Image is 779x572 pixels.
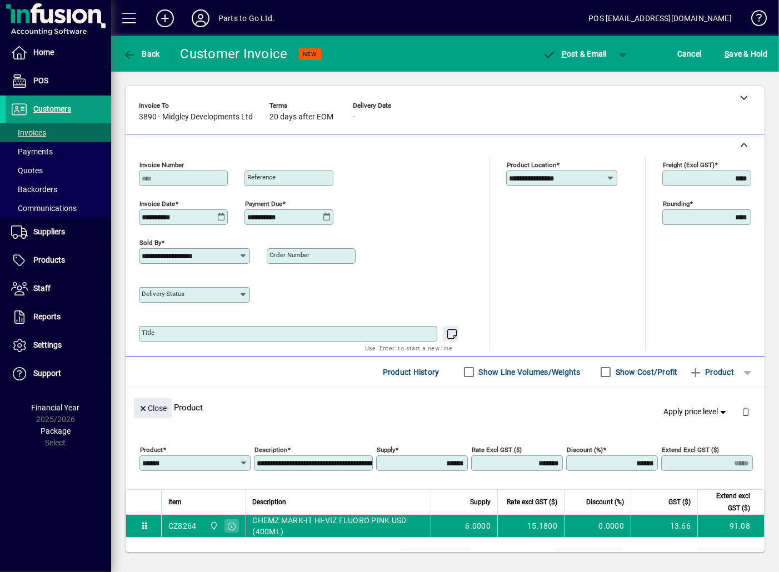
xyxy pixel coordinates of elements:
[588,9,732,27] div: POS [EMAIL_ADDRESS][DOMAIN_NAME]
[140,446,163,454] mat-label: Product
[6,180,111,199] a: Backorders
[725,45,767,63] span: ave & Hold
[725,49,729,58] span: S
[6,218,111,246] a: Suppliers
[269,251,309,259] mat-label: Order number
[126,387,765,428] div: Product
[683,362,740,382] button: Product
[254,446,287,454] mat-label: Description
[542,49,607,58] span: ost & Email
[33,48,54,57] span: Home
[6,142,111,161] a: Payments
[377,446,395,454] mat-label: Supply
[631,515,697,537] td: 13.66
[660,402,733,422] button: Apply price level
[183,8,218,28] button: Profile
[6,360,111,388] a: Support
[6,332,111,359] a: Settings
[168,520,197,531] div: CZ8264
[33,76,48,85] span: POS
[743,2,765,38] a: Knowledge Base
[247,173,276,181] mat-label: Reference
[111,44,172,64] app-page-header-button: Back
[586,496,624,508] span: Discount (%)
[689,363,734,381] span: Product
[147,8,183,28] button: Add
[41,427,71,435] span: Package
[11,204,77,213] span: Communications
[168,496,182,508] span: Item
[677,45,702,63] span: Cancel
[378,362,444,382] button: Product History
[722,44,770,64] button: Save & Hold
[668,496,691,508] span: GST ($)
[120,44,163,64] button: Back
[556,550,622,564] td: 0.00
[6,247,111,274] a: Products
[697,515,764,537] td: 91.08
[6,67,111,95] a: POS
[33,369,61,378] span: Support
[139,239,161,247] mat-label: Sold by
[269,113,333,122] span: 20 days after EOM
[33,227,65,236] span: Suppliers
[564,515,631,537] td: 0.0000
[663,200,690,208] mat-label: Rounding
[33,104,71,113] span: Customers
[11,166,43,175] span: Quotes
[466,520,491,531] span: 6.0000
[142,329,154,337] mat-label: Title
[675,44,705,64] button: Cancel
[33,340,62,349] span: Settings
[664,406,728,418] span: Apply price level
[33,284,51,293] span: Staff
[336,550,402,564] td: Total Volume
[139,200,175,208] mat-label: Invoice date
[11,185,57,194] span: Backorders
[134,398,172,418] button: Close
[477,367,581,378] label: Show Line Volumes/Weights
[6,39,111,67] a: Home
[123,49,160,58] span: Back
[631,550,698,564] td: GST exclusive
[138,399,167,418] span: Close
[537,44,612,64] button: Post & Email
[142,290,184,298] mat-label: Delivery status
[139,161,184,169] mat-label: Invoice number
[11,128,46,137] span: Invoices
[732,398,759,425] button: Delete
[478,550,556,564] td: Freight (excl GST)
[567,446,603,454] mat-label: Discount (%)
[353,113,355,122] span: -
[131,403,174,413] app-page-header-button: Close
[383,363,440,381] span: Product History
[507,161,556,169] mat-label: Product location
[613,367,678,378] label: Show Cost/Profit
[507,496,557,508] span: Rate excl GST ($)
[662,446,719,454] mat-label: Extend excl GST ($)
[245,200,282,208] mat-label: Payment due
[663,161,715,169] mat-label: Freight (excl GST)
[207,520,219,532] span: DAE - Bulk Store
[32,403,80,412] span: Financial Year
[505,520,557,531] div: 15.1800
[402,550,469,564] td: 0.0000 M³
[33,312,61,321] span: Reports
[732,407,759,417] app-page-header-button: Delete
[470,496,491,508] span: Supply
[472,446,522,454] mat-label: Rate excl GST ($)
[181,45,288,63] div: Customer Invoice
[218,9,275,27] div: Parts to Go Ltd.
[11,147,53,156] span: Payments
[365,342,452,354] mat-hint: Use 'Enter' to start a new line
[6,275,111,303] a: Staff
[562,49,567,58] span: P
[33,255,65,264] span: Products
[698,550,765,564] td: 91.08
[6,161,111,180] a: Quotes
[6,123,111,142] a: Invoices
[253,496,287,508] span: Description
[139,113,253,122] span: 3890 - Midgley Developments Ltd
[705,490,750,514] span: Extend excl GST ($)
[6,199,111,218] a: Communications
